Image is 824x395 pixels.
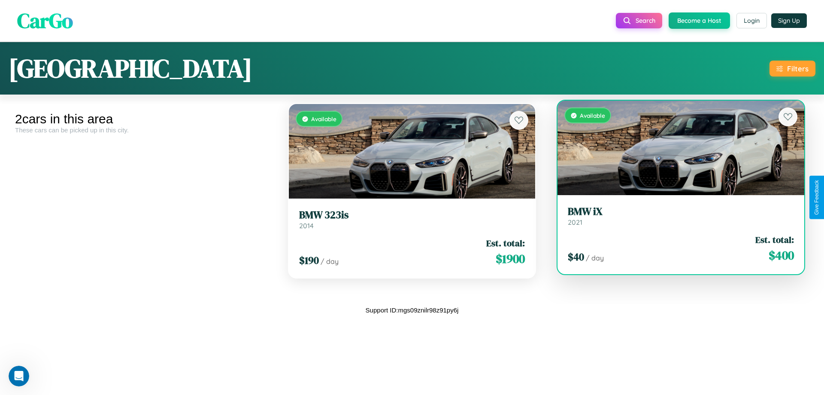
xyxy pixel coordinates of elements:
div: Filters [787,64,809,73]
p: Support ID: mgs09znilr98z91py6j [366,304,459,316]
h3: BMW iX [568,205,794,218]
button: Login [736,13,767,28]
div: Give Feedback [814,180,820,215]
div: These cars can be picked up in this city. [15,126,271,134]
span: $ 40 [568,250,584,264]
span: $ 400 [769,247,794,264]
a: BMW 323is2014 [299,209,525,230]
span: Available [311,115,336,122]
span: Search [636,17,655,24]
button: Filters [769,61,815,77]
span: 2014 [299,221,314,230]
span: CarGo [17,6,73,35]
span: / day [586,254,604,262]
iframe: Intercom live chat [9,366,29,386]
span: Available [580,112,605,119]
h1: [GEOGRAPHIC_DATA] [9,51,252,86]
div: 2 cars in this area [15,112,271,126]
button: Sign Up [771,13,807,28]
span: $ 1900 [496,250,525,267]
button: Become a Host [669,12,730,29]
span: Est. total: [486,237,525,249]
span: $ 190 [299,253,319,267]
span: / day [321,257,339,266]
h3: BMW 323is [299,209,525,221]
span: 2021 [568,218,582,227]
a: BMW iX2021 [568,205,794,227]
button: Search [616,13,662,28]
span: Est. total: [755,233,794,246]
